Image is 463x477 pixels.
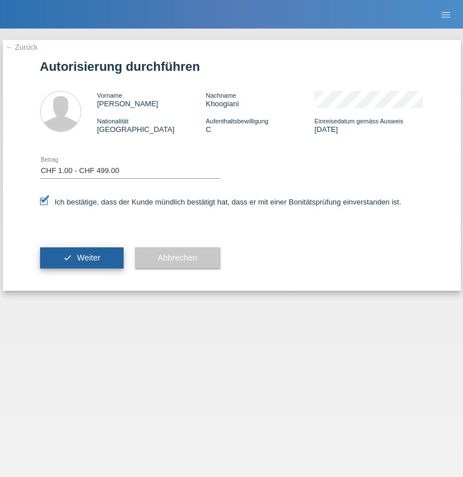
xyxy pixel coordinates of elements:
[77,253,100,262] span: Weiter
[40,247,124,269] button: check Weiter
[205,91,314,108] div: Khoogiani
[314,117,423,134] div: [DATE]
[40,198,402,206] label: Ich bestätige, dass der Kunde mündlich bestätigt hat, dass er mit einer Bonitätsprüfung einversta...
[97,92,122,99] span: Vorname
[205,92,236,99] span: Nachname
[434,11,457,18] a: menu
[440,9,452,21] i: menu
[158,253,197,262] span: Abbrechen
[314,118,403,125] span: Einreisedatum gemäss Ausweis
[97,117,206,134] div: [GEOGRAPHIC_DATA]
[97,91,206,108] div: [PERSON_NAME]
[97,118,129,125] span: Nationalität
[135,247,220,269] button: Abbrechen
[205,117,314,134] div: C
[63,253,72,262] i: check
[205,118,268,125] span: Aufenthaltsbewilligung
[6,43,38,51] a: ← Zurück
[40,59,424,74] h1: Autorisierung durchführen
